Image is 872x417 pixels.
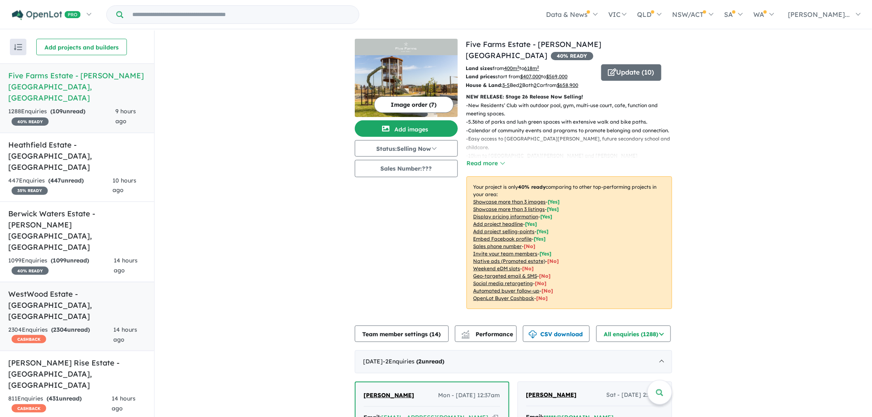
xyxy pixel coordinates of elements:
[114,257,138,274] span: 14 hours ago
[466,40,602,60] a: Five Farms Estate - [PERSON_NAME][GEOGRAPHIC_DATA]
[12,267,49,275] span: 40 % READY
[51,257,89,264] strong: ( unread)
[520,82,523,88] u: 2
[525,65,539,71] u: 618 m
[596,326,671,342] button: All enquiries (1288)
[788,10,850,19] span: [PERSON_NAME]...
[12,404,46,412] span: CASHBACK
[455,326,517,342] button: Performance
[474,199,546,205] u: Showcase more than 3 images
[520,73,541,80] u: $ 407,000
[524,243,536,249] span: [ No ]
[112,395,136,412] span: 14 hours ago
[557,82,579,88] u: $ 658,900
[8,139,146,173] h5: Heathfield Estate - [GEOGRAPHIC_DATA] , [GEOGRAPHIC_DATA]
[466,73,595,81] p: start from
[438,391,500,401] span: Mon - [DATE] 12:37am
[466,101,679,118] p: - New Residents’ Club with outdoor pool, gym, multi-use court, cafe, function and meeting spaces.
[14,44,22,50] img: sort.svg
[546,73,568,80] u: $ 569,000
[474,243,522,249] u: Sales phone number
[355,140,458,157] button: Status:Selling Now
[466,152,679,169] p: - 10km to [GEOGRAPHIC_DATA][PERSON_NAME] and [PERSON_NAME][GEOGRAPHIC_DATA].
[466,159,505,168] button: Read more
[355,160,458,177] button: Sales Number:???
[113,177,136,194] span: 10 hours ago
[355,350,672,373] div: [DATE]
[432,330,439,338] span: 14
[520,65,539,71] span: to
[50,108,85,115] strong: ( unread)
[474,280,533,286] u: Social media retargeting
[518,184,546,190] b: 40 % ready
[523,265,534,272] span: [No]
[537,65,539,69] sup: 2
[462,330,469,335] img: line-chart.svg
[474,221,523,227] u: Add project headline
[523,326,590,342] button: CSV download
[474,258,546,264] u: Native ads (Promoted estate)
[529,330,537,339] img: download icon
[417,358,445,365] strong: ( unread)
[8,176,113,196] div: 447 Enquir ies
[474,265,520,272] u: Weekend eDM slots
[374,96,454,113] button: Image order (7)
[474,251,538,257] u: Invite your team members
[364,391,415,401] a: [PERSON_NAME]
[50,177,61,184] span: 447
[12,117,49,126] span: 40 % READY
[525,221,537,227] span: [ Yes ]
[355,55,458,117] img: Five Farms Estate - Clyde North
[52,108,63,115] span: 109
[12,335,46,343] span: CASHBACK
[537,295,548,301] span: [No]
[53,326,67,333] span: 2304
[8,208,146,253] h5: Berwick Waters Estate - [PERSON_NAME][GEOGRAPHIC_DATA] , [GEOGRAPHIC_DATA]
[49,395,59,402] span: 431
[12,187,48,195] span: 35 % READY
[51,326,90,333] strong: ( unread)
[474,288,540,294] u: Automated buyer follow-up
[355,326,449,342] button: Team member settings (14)
[607,390,663,400] span: Sat - [DATE] 2:34pm
[539,273,551,279] span: [No]
[601,64,661,81] button: Update (10)
[355,120,458,137] button: Add images
[358,42,455,52] img: Five Farms Estate - Clyde North Logo
[466,176,672,309] p: Your project is only comparing to other top-performing projects in your area: - - - - - - - - - -...
[466,64,595,73] p: from
[518,65,520,69] sup: 2
[466,93,672,101] p: NEW RELEASE: Stage 26 Release Now Selling!
[548,199,560,205] span: [ Yes ]
[537,228,549,234] span: [ Yes ]
[355,39,458,117] a: Five Farms Estate - Clyde North LogoFive Farms Estate - Clyde North
[466,118,679,126] p: - 5.36ha of parks and lush green spaces with extensive walk and bike paths.
[419,358,422,365] span: 2
[503,82,510,88] u: 3-5
[474,228,535,234] u: Add project selling-points
[541,213,553,220] span: [ Yes ]
[548,258,559,264] span: [No]
[8,107,115,127] div: 1288 Enquir ies
[547,206,559,212] span: [ Yes ]
[463,330,513,338] span: Performance
[8,288,146,322] h5: WestWood Estate - [GEOGRAPHIC_DATA] , [GEOGRAPHIC_DATA]
[125,6,357,23] input: Try estate name, suburb, builder or developer
[526,390,577,400] a: [PERSON_NAME]
[474,206,545,212] u: Showcase more than 3 listings
[474,273,537,279] u: Geo-targeted email & SMS
[466,81,595,89] p: Bed Bath Car from
[114,326,138,343] span: 14 hours ago
[466,127,679,135] p: - Calendar of community events and programs to promote belonging and connection.
[534,82,537,88] u: 2
[8,325,114,345] div: 2304 Enquir ies
[8,70,146,103] h5: Five Farms Estate - [PERSON_NAME][GEOGRAPHIC_DATA] , [GEOGRAPHIC_DATA]
[466,82,503,88] b: House & Land:
[53,257,66,264] span: 1099
[48,177,84,184] strong: ( unread)
[466,65,493,71] b: Land sizes
[535,280,547,286] span: [No]
[8,256,114,276] div: 1099 Enquir ies
[542,288,553,294] span: [No]
[474,236,532,242] u: Embed Facebook profile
